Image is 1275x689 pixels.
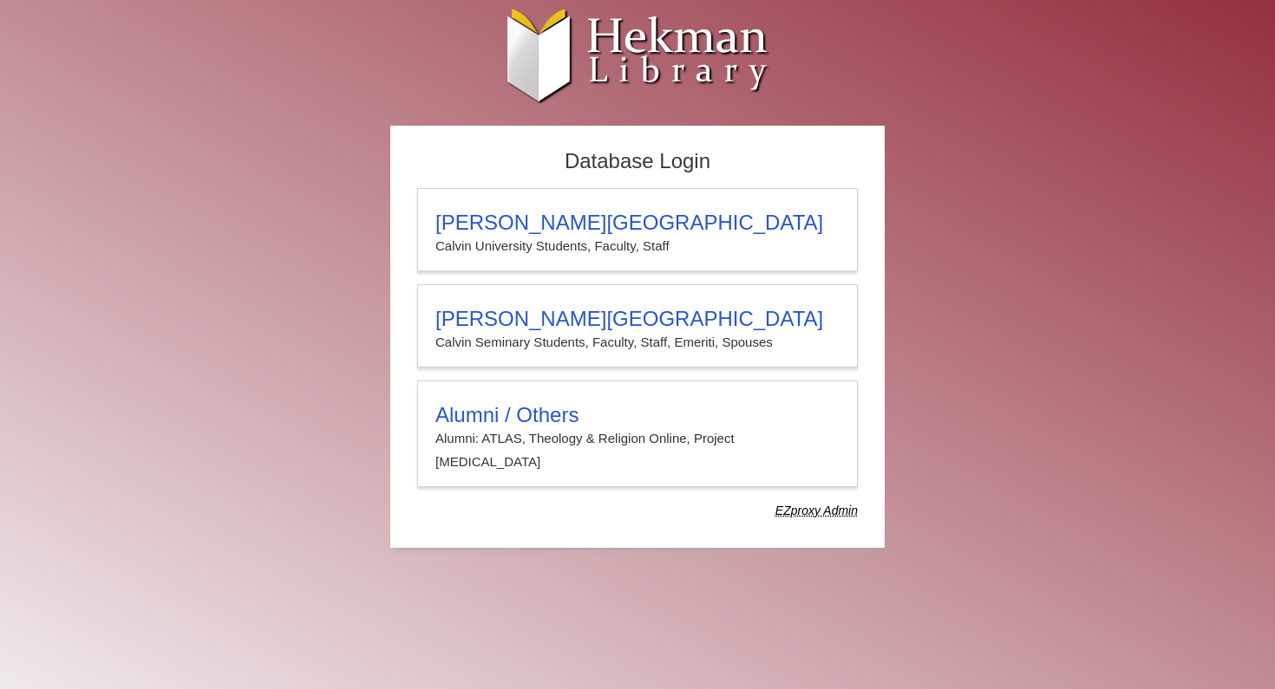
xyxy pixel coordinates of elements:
[435,427,840,473] p: Alumni: ATLAS, Theology & Religion Online, Project [MEDICAL_DATA]
[435,307,840,331] h3: [PERSON_NAME][GEOGRAPHIC_DATA]
[435,331,840,354] p: Calvin Seminary Students, Faculty, Staff, Emeriti, Spouses
[435,403,840,427] h3: Alumni / Others
[435,211,840,235] h3: [PERSON_NAME][GEOGRAPHIC_DATA]
[775,504,858,517] dfn: Use Alumni login
[435,403,840,473] summary: Alumni / OthersAlumni: ATLAS, Theology & Religion Online, Project [MEDICAL_DATA]
[417,188,858,271] a: [PERSON_NAME][GEOGRAPHIC_DATA]Calvin University Students, Faculty, Staff
[417,284,858,367] a: [PERSON_NAME][GEOGRAPHIC_DATA]Calvin Seminary Students, Faculty, Staff, Emeriti, Spouses
[409,144,866,179] h2: Database Login
[435,235,840,257] p: Calvin University Students, Faculty, Staff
